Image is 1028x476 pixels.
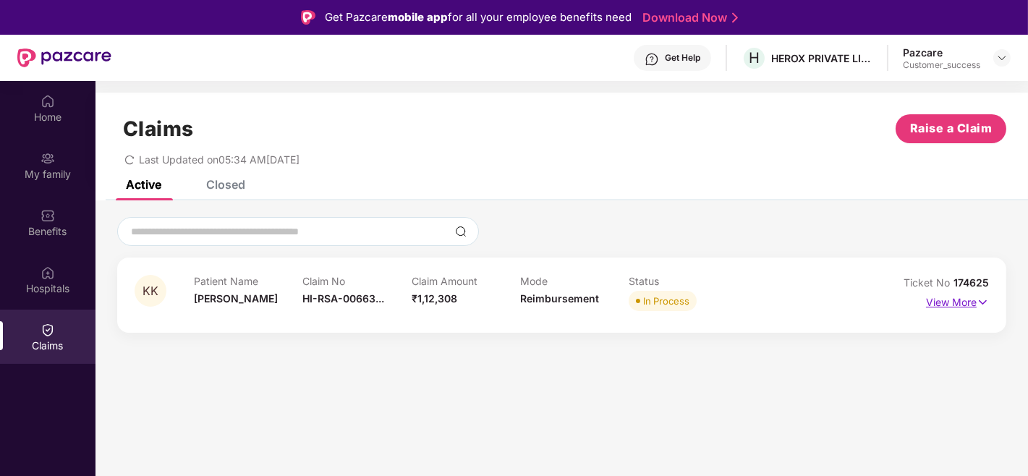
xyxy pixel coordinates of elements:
img: svg+xml;base64,PHN2ZyBpZD0iU2VhcmNoLTMyeDMyIiB4bWxucz0iaHR0cDovL3d3dy53My5vcmcvMjAwMC9zdmciIHdpZH... [455,226,467,237]
p: Claim No [302,275,411,287]
img: svg+xml;base64,PHN2ZyBpZD0iSG9tZSIgeG1sbnM9Imh0dHA6Ly93d3cudzMub3JnLzIwMDAvc3ZnIiB3aWR0aD0iMjAiIG... [41,94,55,109]
img: Stroke [732,10,738,25]
img: Logo [301,10,315,25]
img: svg+xml;base64,PHN2ZyBpZD0iSG9zcGl0YWxzIiB4bWxucz0iaHR0cDovL3d3dy53My5vcmcvMjAwMC9zdmciIHdpZHRoPS... [41,265,55,280]
div: Customer_success [903,59,980,71]
img: svg+xml;base64,PHN2ZyB4bWxucz0iaHR0cDovL3d3dy53My5vcmcvMjAwMC9zdmciIHdpZHRoPSIxNyIgaGVpZ2h0PSIxNy... [977,294,989,310]
button: Raise a Claim [896,114,1006,143]
div: Get Help [665,52,700,64]
p: Mode [520,275,629,287]
p: Claim Amount [412,275,520,287]
span: Raise a Claim [910,119,993,137]
p: Patient Name [194,275,302,287]
div: In Process [643,294,689,308]
span: KK [143,285,158,297]
span: redo [124,153,135,166]
span: ₹1,12,308 [412,292,457,305]
h1: Claims [123,116,194,141]
div: Active [126,177,161,192]
img: svg+xml;base64,PHN2ZyBpZD0iQmVuZWZpdHMiIHhtbG5zPSJodHRwOi8vd3d3LnczLm9yZy8yMDAwL3N2ZyIgd2lkdGg9Ij... [41,208,55,223]
div: Pazcare [903,46,980,59]
span: [PERSON_NAME] [194,292,278,305]
span: 174625 [953,276,989,289]
span: Ticket No [904,276,953,289]
span: HI-RSA-00663... [302,292,384,305]
span: H [749,49,760,67]
span: Last Updated on 05:34 AM[DATE] [139,153,300,166]
p: View More [926,291,989,310]
p: Status [629,275,737,287]
div: HEROX PRIVATE LIMITED [771,51,872,65]
a: Download Now [643,10,734,25]
div: Get Pazcare for all your employee benefits need [326,9,632,26]
img: svg+xml;base64,PHN2ZyBpZD0iSGVscC0zMngzMiIgeG1sbnM9Imh0dHA6Ly93d3cudzMub3JnLzIwMDAvc3ZnIiB3aWR0aD... [645,52,659,67]
img: svg+xml;base64,PHN2ZyBpZD0iQ2xhaW0iIHhtbG5zPSJodHRwOi8vd3d3LnczLm9yZy8yMDAwL3N2ZyIgd2lkdGg9IjIwIi... [41,323,55,337]
strong: mobile app [388,10,449,24]
img: New Pazcare Logo [17,48,111,67]
img: svg+xml;base64,PHN2ZyB3aWR0aD0iMjAiIGhlaWdodD0iMjAiIHZpZXdCb3g9IjAgMCAyMCAyMCIgZmlsbD0ibm9uZSIgeG... [41,151,55,166]
img: svg+xml;base64,PHN2ZyBpZD0iRHJvcGRvd24tMzJ4MzIiIHhtbG5zPSJodHRwOi8vd3d3LnczLm9yZy8yMDAwL3N2ZyIgd2... [996,52,1008,64]
div: Closed [206,177,245,192]
span: Reimbursement [520,292,599,305]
